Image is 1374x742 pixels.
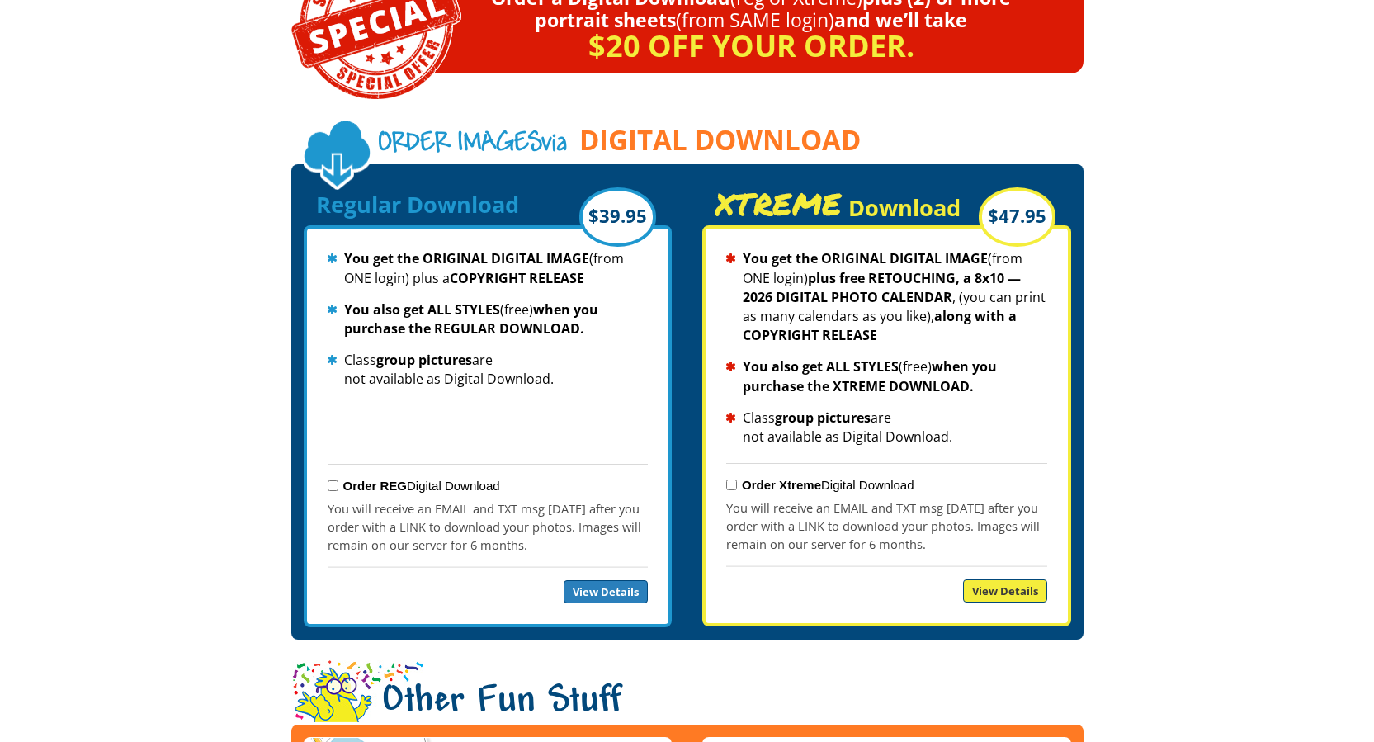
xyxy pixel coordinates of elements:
strong: COPYRIGHT RELEASE [450,269,584,287]
strong: group pictures [376,351,472,369]
label: Digital Download [742,478,914,492]
span: XTREME [715,191,843,216]
p: $20 off your order. [337,31,1084,57]
strong: when you purchase the XTREME DOWNLOAD. [743,357,997,395]
strong: plus free RETOUCHING, a 8x10 — 2026 DIGITAL PHOTO CALENDAR [743,269,1021,306]
p: You will receive an EMAIL and TXT msg [DATE] after you order with a LINK to download your photos.... [726,499,1046,553]
strong: You also get ALL STYLES [743,357,899,376]
span: Regular Download [316,189,519,220]
strong: along with a COPYRIGHT RELEASE [743,307,1017,344]
li: (free) [726,357,1046,395]
a: View Details [963,579,1047,603]
span: Download [848,192,961,223]
span: Order Images [378,130,541,158]
span: DIGITAL DOWNLOAD [579,125,861,155]
strong: Order Xtreme [742,478,821,492]
a: View Details [564,580,648,603]
strong: You get the ORIGINAL DIGITAL IMAGE [344,249,589,267]
span: (from SAME login) [676,7,834,33]
strong: You get the ORIGINAL DIGITAL IMAGE [743,249,988,267]
strong: Order REG [343,479,408,493]
strong: group pictures [775,409,871,427]
li: (from ONE login) plus a [328,249,648,287]
li: Class are not available as Digital Download. [726,409,1046,447]
strong: when you purchase the REGULAR DOWNLOAD. [344,300,598,338]
li: Class are not available as Digital Download. [328,351,648,389]
li: (free) [328,300,648,338]
label: Digital Download [343,479,500,493]
strong: You also get ALL STYLES [344,300,500,319]
p: You will receive an EMAIL and TXT msg [DATE] after you order with a LINK to download your photos.... [328,499,648,554]
span: via [378,129,567,161]
div: $47.95 [979,187,1055,247]
div: $39.95 [579,187,656,247]
li: (from ONE login) , (you can print as many calendars as you like), [726,249,1046,345]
